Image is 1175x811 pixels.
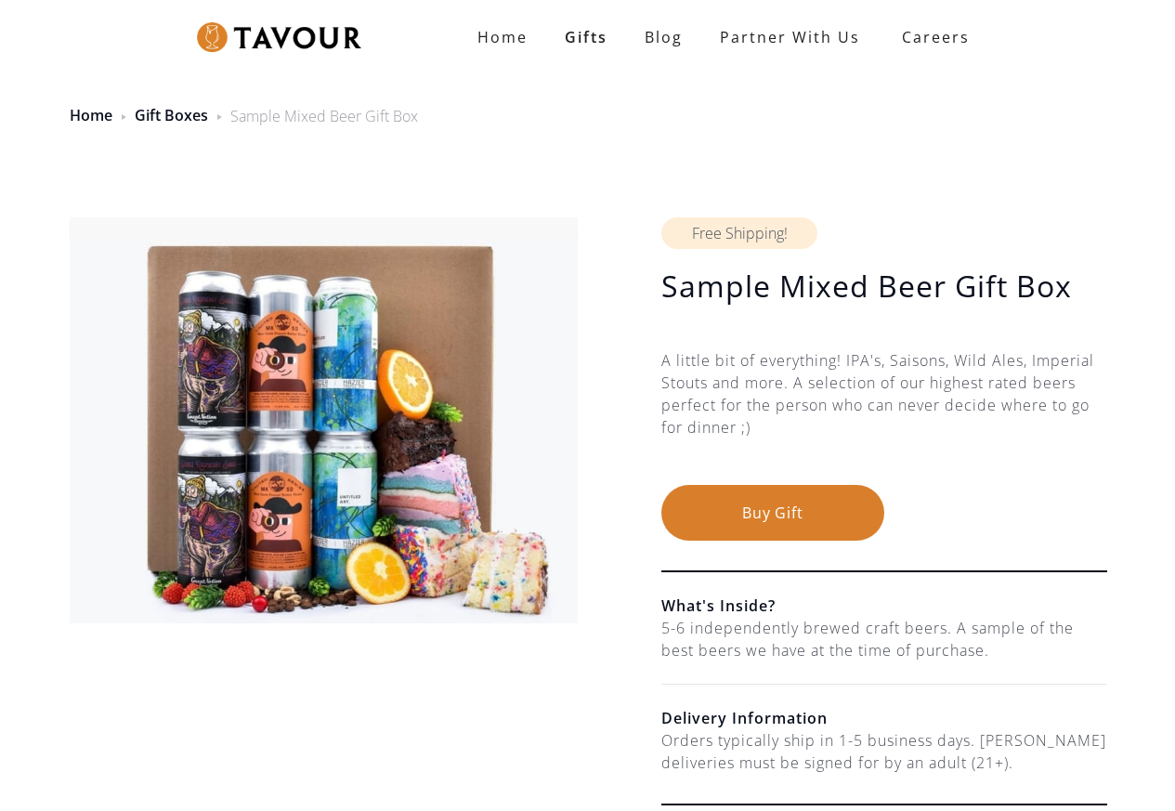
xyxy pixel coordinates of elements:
a: Gift Boxes [135,105,208,125]
div: Sample Mixed Beer Gift Box [230,105,418,127]
a: Blog [626,19,701,56]
h6: Delivery Information [661,707,1107,729]
a: Careers [879,11,984,63]
a: Home [70,105,112,125]
h1: Sample Mixed Beer Gift Box [661,268,1107,305]
strong: Home [477,27,528,47]
div: Free Shipping! [661,217,817,249]
div: Orders typically ship in 1-5 business days. [PERSON_NAME] deliveries must be signed for by an adu... [661,729,1107,774]
div: A little bit of everything! IPA's, Saisons, Wild Ales, Imperial Stouts and more. A selection of o... [661,349,1107,485]
strong: Careers [902,19,970,56]
div: 5-6 independently brewed craft beers. A sample of the best beers we have at the time of purchase. [661,617,1107,661]
h6: What's Inside? [661,595,1107,617]
a: Home [459,19,546,56]
a: partner with us [701,19,879,56]
a: Gifts [546,19,626,56]
button: Buy Gift [661,485,884,541]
